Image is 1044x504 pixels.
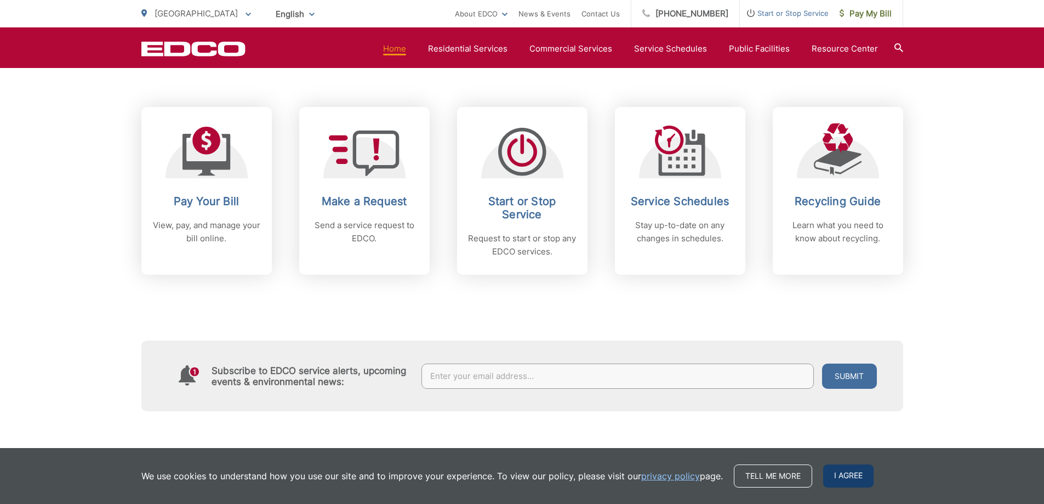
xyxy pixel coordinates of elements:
[141,107,272,275] a: Pay Your Bill View, pay, and manage your bill online.
[773,107,903,275] a: Recycling Guide Learn what you need to know about recycling.
[823,465,874,488] span: I agree
[152,219,261,245] p: View, pay, and manage your bill online.
[155,8,238,19] span: [GEOGRAPHIC_DATA]
[383,42,406,55] a: Home
[152,195,261,208] h2: Pay Your Bill
[626,195,734,208] h2: Service Schedules
[267,4,323,24] span: English
[310,219,419,245] p: Send a service request to EDCO.
[141,41,246,56] a: EDCD logo. Return to the homepage.
[299,107,430,275] a: Make a Request Send a service request to EDCO.
[468,195,577,221] h2: Start or Stop Service
[626,219,734,245] p: Stay up-to-date on any changes in schedules.
[634,42,707,55] a: Service Schedules
[734,465,812,488] a: Tell me more
[840,7,892,20] span: Pay My Bill
[455,7,507,20] a: About EDCO
[421,364,814,389] input: Enter your email address...
[428,42,507,55] a: Residential Services
[784,219,892,245] p: Learn what you need to know about recycling.
[822,364,877,389] button: Submit
[615,107,745,275] a: Service Schedules Stay up-to-date on any changes in schedules.
[729,42,790,55] a: Public Facilities
[529,42,612,55] a: Commercial Services
[641,469,700,483] a: privacy policy
[581,7,620,20] a: Contact Us
[518,7,571,20] a: News & Events
[141,469,723,483] p: We use cookies to understand how you use our site and to improve your experience. To view our pol...
[784,195,892,208] h2: Recycling Guide
[212,365,411,387] h4: Subscribe to EDCO service alerts, upcoming events & environmental news:
[310,195,419,208] h2: Make a Request
[812,42,878,55] a: Resource Center
[468,232,577,258] p: Request to start or stop any EDCO services.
